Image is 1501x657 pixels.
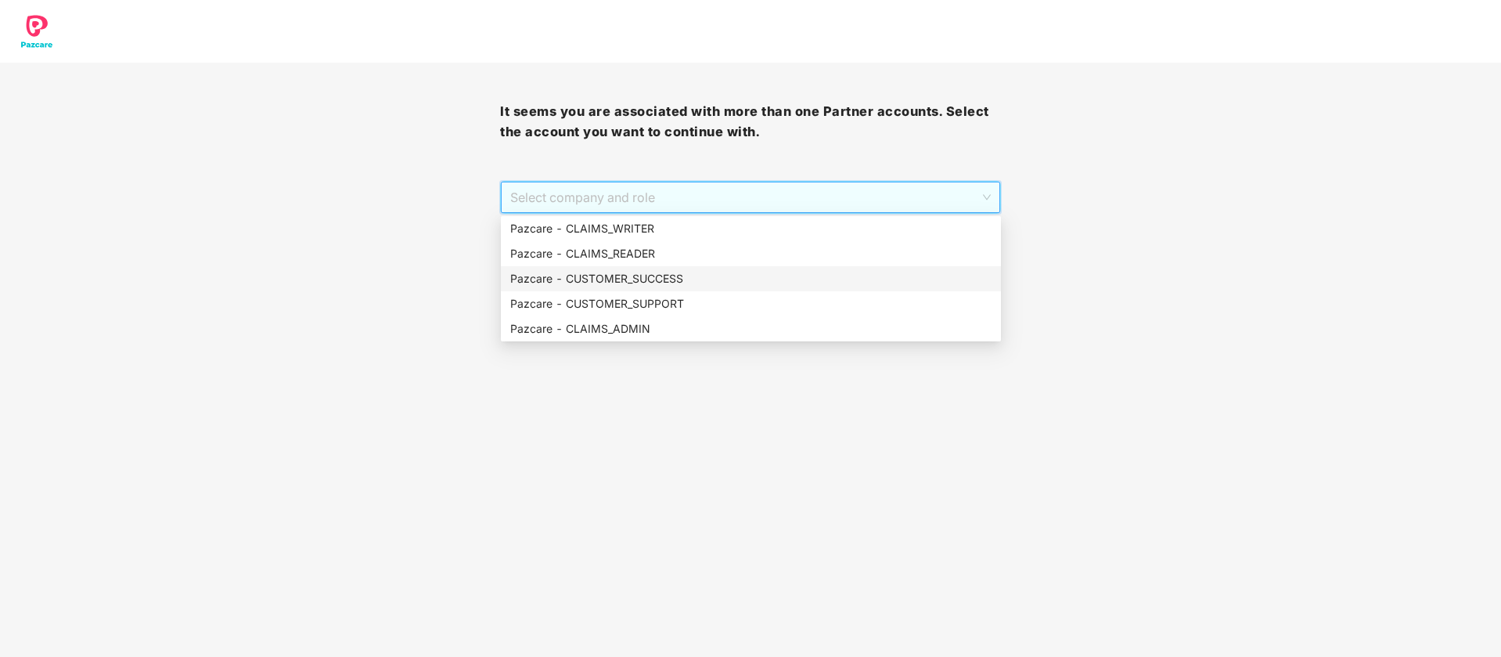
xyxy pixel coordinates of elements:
[501,316,1001,341] div: Pazcare - CLAIMS_ADMIN
[501,216,1001,241] div: Pazcare - CLAIMS_WRITER
[501,241,1001,266] div: Pazcare - CLAIMS_READER
[510,320,992,338] div: Pazcare - CLAIMS_ADMIN
[500,102,1000,142] h3: It seems you are associated with more than one Partner accounts. Select the account you want to c...
[510,182,990,212] span: Select company and role
[501,291,1001,316] div: Pazcare - CUSTOMER_SUPPORT
[510,270,992,287] div: Pazcare - CUSTOMER_SUCCESS
[501,266,1001,291] div: Pazcare - CUSTOMER_SUCCESS
[510,295,992,312] div: Pazcare - CUSTOMER_SUPPORT
[510,220,992,237] div: Pazcare - CLAIMS_WRITER
[510,245,992,262] div: Pazcare - CLAIMS_READER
